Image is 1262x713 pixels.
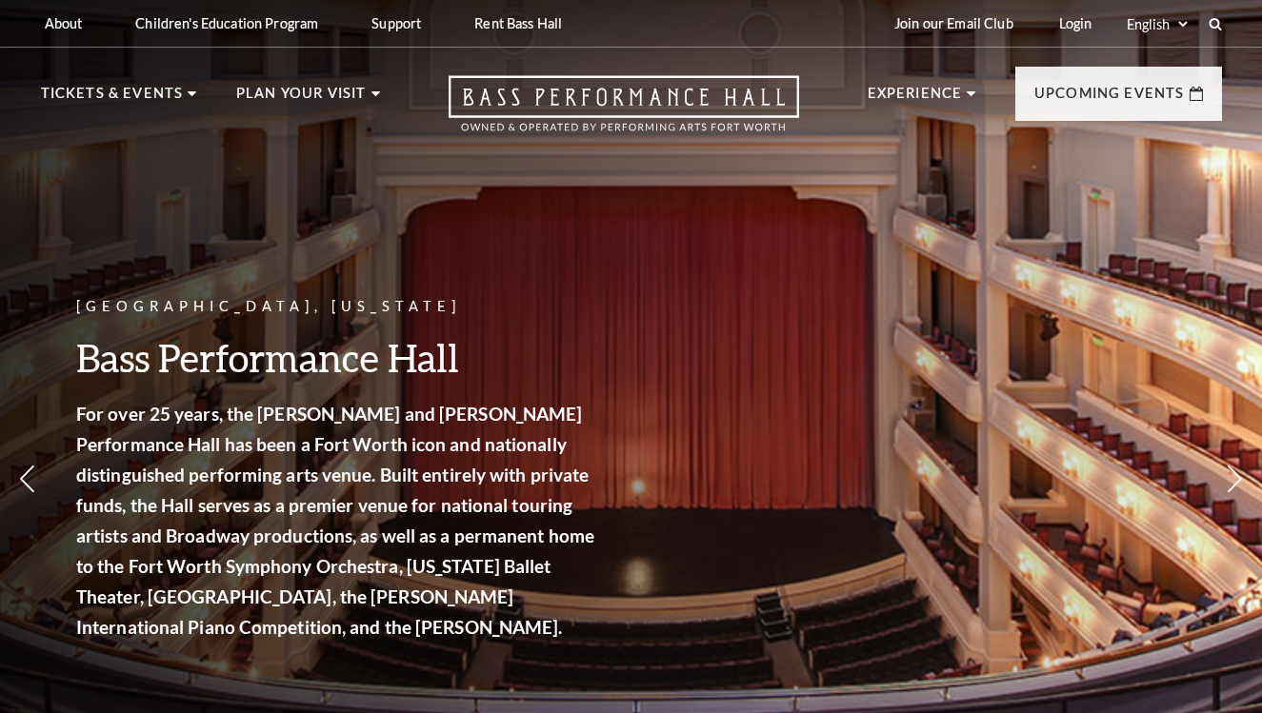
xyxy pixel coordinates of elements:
p: Plan Your Visit [236,82,367,116]
p: About [45,15,83,31]
p: Tickets & Events [41,82,184,116]
p: Upcoming Events [1034,82,1185,116]
strong: For over 25 years, the [PERSON_NAME] and [PERSON_NAME] Performance Hall has been a Fort Worth ico... [76,403,594,638]
p: [GEOGRAPHIC_DATA], [US_STATE] [76,295,600,319]
p: Experience [868,82,963,116]
h3: Bass Performance Hall [76,333,600,382]
p: Support [371,15,421,31]
p: Children's Education Program [135,15,318,31]
select: Select: [1123,15,1191,33]
p: Rent Bass Hall [474,15,562,31]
